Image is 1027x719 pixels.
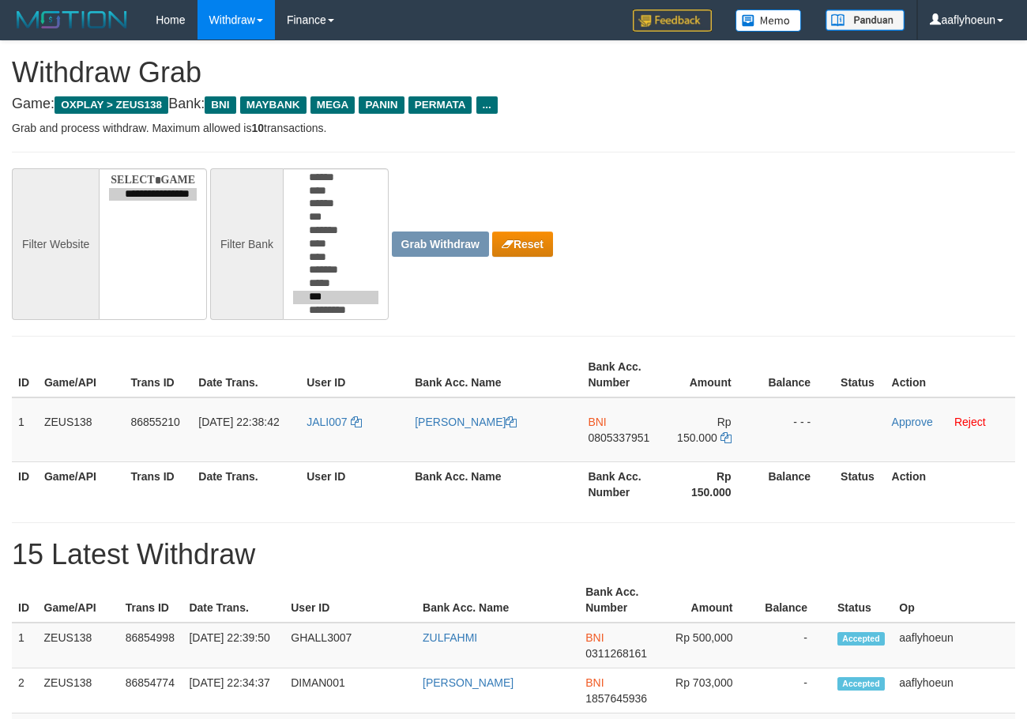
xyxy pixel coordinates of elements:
a: [PERSON_NAME] [415,416,517,428]
td: ZEUS138 [38,668,119,713]
th: Status [834,461,885,506]
th: ID [12,352,38,397]
td: GHALL3007 [284,623,416,668]
a: [PERSON_NAME] [423,676,513,689]
th: Op [893,578,1015,623]
th: ID [12,578,38,623]
span: [DATE] 22:38:42 [198,416,279,428]
td: 1 [12,623,38,668]
td: aaflyhoeun [893,668,1015,713]
th: Game/API [38,461,125,506]
th: Trans ID [124,461,192,506]
td: Rp 500,000 [668,623,756,668]
img: panduan.png [826,9,905,31]
th: Balance [755,461,835,506]
th: Action [886,461,1015,506]
td: aaflyhoeun [893,623,1015,668]
th: Bank Acc. Name [416,578,579,623]
td: 2 [12,668,38,713]
span: Rp 150.000 [677,416,732,444]
img: MOTION_logo.png [12,8,132,32]
td: ZEUS138 [38,397,125,462]
p: Grab and process withdraw. Maximum allowed is transactions. [12,120,1015,136]
div: Filter Website [12,168,99,320]
span: MAYBANK [240,96,307,114]
td: Rp 703,000 [668,668,756,713]
span: 0311268161 [585,647,647,660]
td: 86854998 [119,623,183,668]
span: 86855210 [130,416,179,428]
th: Rp 150.000 [668,461,755,506]
span: MEGA [310,96,355,114]
a: JALI007 [307,416,361,428]
th: Trans ID [119,578,183,623]
th: Bank Acc. Number [581,352,668,397]
th: Balance [755,352,835,397]
td: - [756,668,831,713]
span: ... [476,96,498,114]
a: Reject [954,416,986,428]
th: User ID [300,352,408,397]
th: Status [831,578,893,623]
span: BNI [205,96,235,114]
span: BNI [585,676,604,689]
th: User ID [284,578,416,623]
a: ZULFAHMI [423,631,477,644]
h1: Withdraw Grab [12,57,1015,88]
span: Accepted [837,632,885,646]
h4: Game: Bank: [12,96,1015,112]
span: JALI007 [307,416,347,428]
th: Date Trans. [182,578,284,623]
div: Filter Bank [210,168,283,320]
td: 86854774 [119,668,183,713]
a: Approve [892,416,933,428]
span: 1857645936 [585,692,647,705]
button: Grab Withdraw [392,232,489,257]
td: [DATE] 22:34:37 [182,668,284,713]
td: - [756,623,831,668]
th: Game/API [38,352,125,397]
th: Bank Acc. Name [408,461,581,506]
th: User ID [300,461,408,506]
th: Balance [756,578,831,623]
span: 0805337951 [588,431,649,444]
td: DIMAN001 [284,668,416,713]
span: OXPLAY > ZEUS138 [55,96,168,114]
img: Feedback.jpg [633,9,712,32]
span: BNI [588,416,606,428]
th: ID [12,461,38,506]
span: PANIN [359,96,404,114]
th: Bank Acc. Number [581,461,668,506]
td: 1 [12,397,38,462]
span: BNI [585,631,604,644]
th: Amount [668,352,755,397]
img: Button%20Memo.svg [735,9,802,32]
th: Date Trans. [192,461,300,506]
span: PERMATA [408,96,472,114]
button: Reset [492,232,553,257]
strong: 10 [251,122,264,134]
th: Action [886,352,1015,397]
th: Game/API [38,578,119,623]
th: Date Trans. [192,352,300,397]
td: ZEUS138 [38,623,119,668]
td: [DATE] 22:39:50 [182,623,284,668]
th: Trans ID [124,352,192,397]
th: Status [834,352,885,397]
h1: 15 Latest Withdraw [12,539,1015,570]
span: Accepted [837,677,885,691]
th: Bank Acc. Number [579,578,668,623]
th: Amount [668,578,756,623]
th: Bank Acc. Name [408,352,581,397]
td: - - - [755,397,835,462]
